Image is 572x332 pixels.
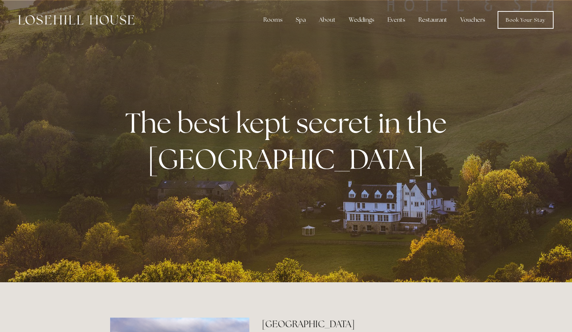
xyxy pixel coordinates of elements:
img: Losehill House [18,15,134,25]
div: Restaurant [413,13,453,27]
div: Rooms [257,13,288,27]
strong: The best kept secret in the [GEOGRAPHIC_DATA] [125,105,453,177]
div: About [313,13,341,27]
div: Spa [290,13,312,27]
a: Vouchers [455,13,491,27]
div: Events [382,13,411,27]
div: Weddings [343,13,380,27]
h2: [GEOGRAPHIC_DATA] [262,318,462,331]
a: Book Your Stay [498,11,554,29]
